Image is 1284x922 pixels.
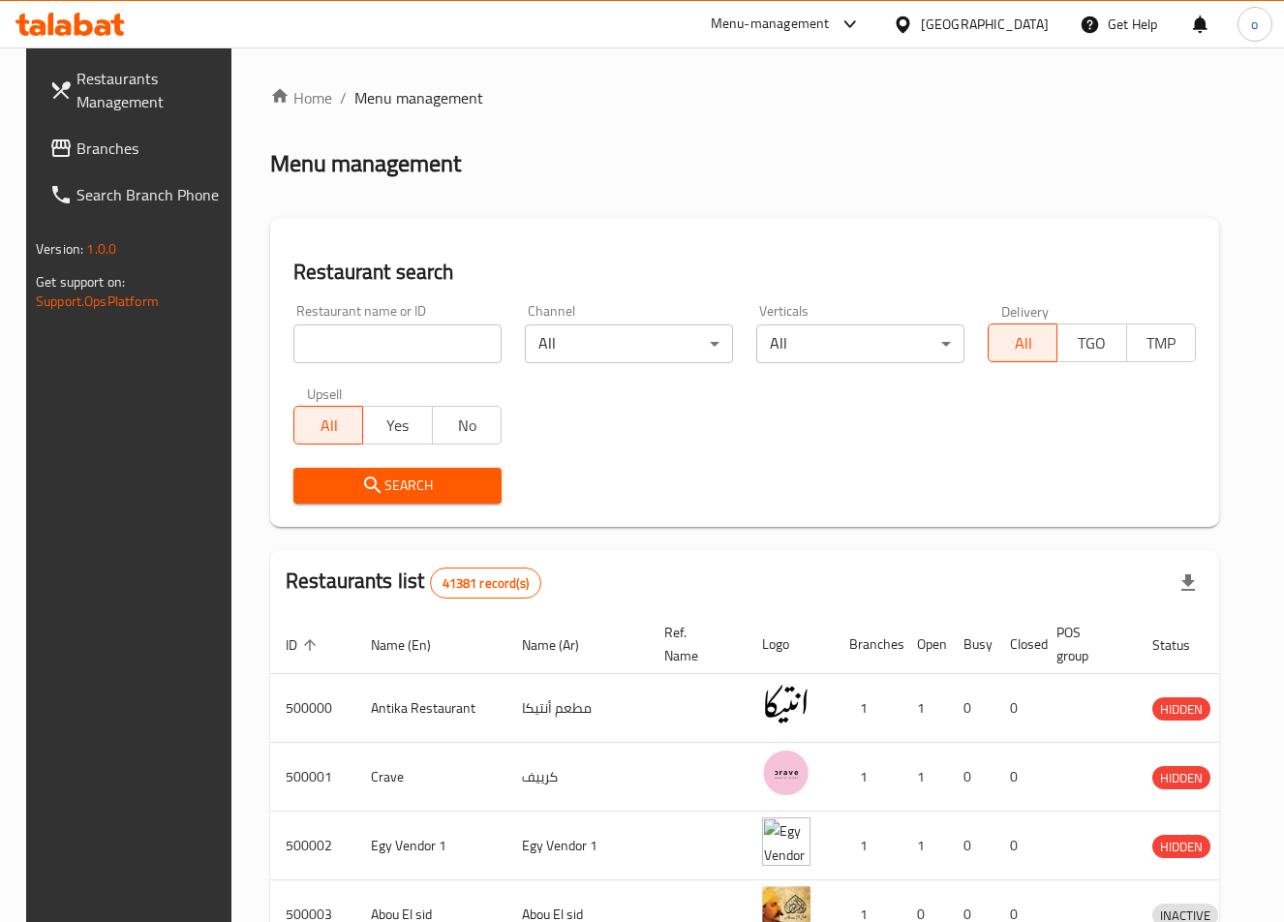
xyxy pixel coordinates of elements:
[1152,766,1210,789] div: HIDDEN
[354,86,483,109] span: Menu management
[902,743,948,812] td: 1
[293,324,502,363] input: Search for restaurant name or ID..
[76,67,225,113] span: Restaurants Management
[355,743,506,812] td: Crave
[994,812,1041,880] td: 0
[525,324,733,363] div: All
[834,615,902,674] th: Branches
[270,674,355,743] td: 500000
[1152,697,1210,721] div: HIDDEN
[747,615,834,674] th: Logo
[1065,329,1118,357] span: TGO
[1135,329,1188,357] span: TMP
[506,743,649,812] td: كرييف
[711,13,830,36] div: Menu-management
[1251,14,1258,35] span: o
[902,674,948,743] td: 1
[948,615,994,674] th: Busy
[834,743,902,812] td: 1
[1152,836,1210,858] span: HIDDEN
[988,323,1057,362] button: All
[1126,323,1196,362] button: TMP
[1056,621,1114,667] span: POS group
[36,269,125,294] span: Get support on:
[506,812,649,880] td: Egy Vendor 1
[902,812,948,880] td: 1
[441,412,494,440] span: No
[293,406,363,445] button: All
[293,468,502,504] button: Search
[270,86,332,109] a: Home
[36,289,159,314] a: Support.OpsPlatform
[355,674,506,743] td: Antika Restaurant
[34,125,240,171] a: Branches
[86,236,116,261] span: 1.0.0
[762,749,810,797] img: Crave
[1001,304,1050,318] label: Delivery
[948,743,994,812] td: 0
[902,615,948,674] th: Open
[309,474,486,498] span: Search
[834,674,902,743] td: 1
[994,615,1041,674] th: Closed
[34,55,240,125] a: Restaurants Management
[36,236,83,261] span: Version:
[307,386,343,400] label: Upsell
[996,329,1050,357] span: All
[34,171,240,218] a: Search Branch Phone
[1152,698,1210,721] span: HIDDEN
[270,148,461,179] h2: Menu management
[430,568,541,599] div: Total records count
[756,324,964,363] div: All
[948,812,994,880] td: 0
[1152,633,1215,657] span: Status
[76,183,225,206] span: Search Branch Phone
[762,680,810,728] img: Antika Restaurant
[506,674,649,743] td: مطعم أنتيكا
[286,633,322,657] span: ID
[286,567,541,599] h2: Restaurants list
[340,86,347,109] li: /
[994,743,1041,812] td: 0
[355,812,506,880] td: Egy Vendor 1
[371,412,424,440] span: Yes
[1056,323,1126,362] button: TGO
[921,14,1049,35] div: [GEOGRAPHIC_DATA]
[362,406,432,445] button: Yes
[522,633,604,657] span: Name (Ar)
[293,258,1196,287] h2: Restaurant search
[270,86,1219,109] nav: breadcrumb
[432,406,502,445] button: No
[76,137,225,160] span: Branches
[948,674,994,743] td: 0
[1152,767,1210,789] span: HIDDEN
[270,812,355,880] td: 500002
[431,574,540,593] span: 41381 record(s)
[1165,560,1211,606] div: Export file
[302,412,355,440] span: All
[371,633,456,657] span: Name (En)
[762,817,810,866] img: Egy Vendor 1
[834,812,902,880] td: 1
[664,621,723,667] span: Ref. Name
[270,743,355,812] td: 500001
[994,674,1041,743] td: 0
